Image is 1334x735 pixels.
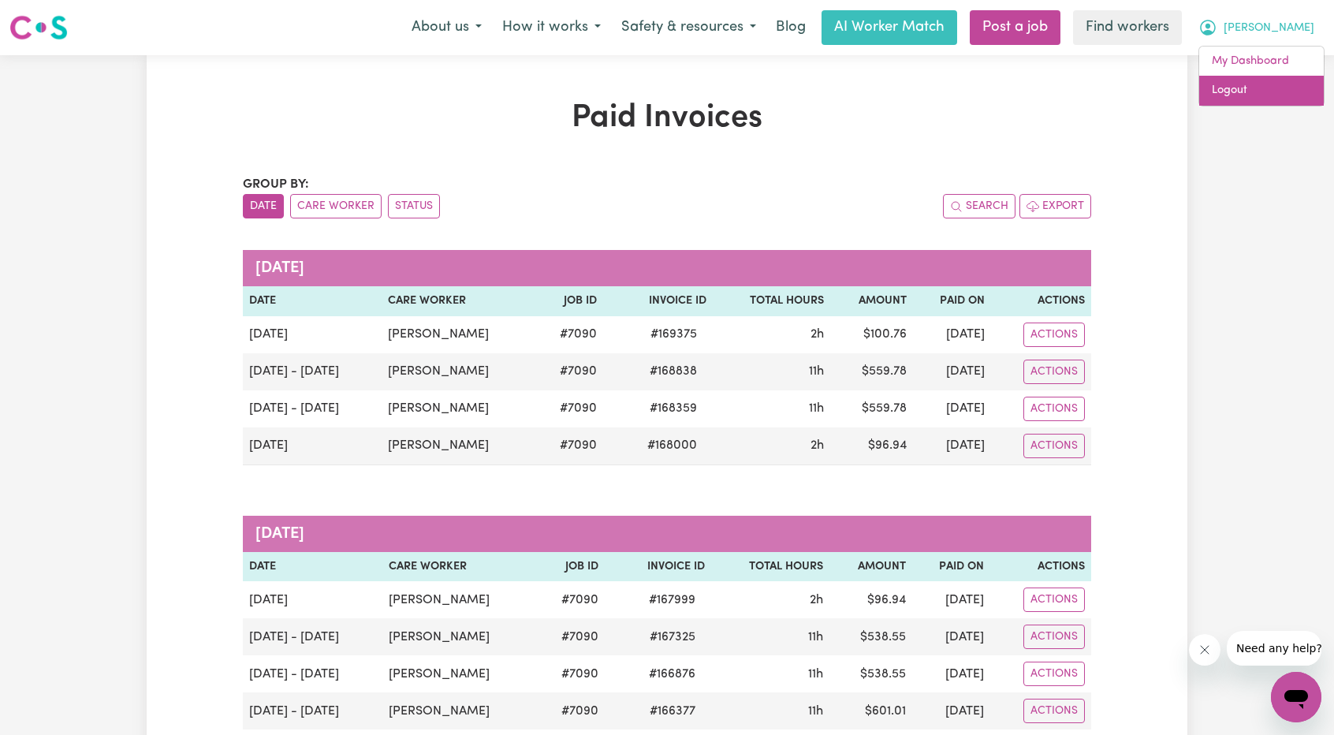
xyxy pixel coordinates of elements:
[382,655,537,692] td: [PERSON_NAME]
[991,286,1091,316] th: Actions
[243,390,382,427] td: [DATE] - [DATE]
[830,390,912,427] td: $ 559.78
[829,618,912,655] td: $ 538.55
[1224,20,1314,37] span: [PERSON_NAME]
[913,316,991,353] td: [DATE]
[611,11,766,44] button: Safety & resources
[822,10,957,45] a: AI Worker Match
[535,286,602,316] th: Job ID
[9,11,95,24] span: Need any help?
[382,427,535,465] td: [PERSON_NAME]
[830,286,912,316] th: Amount
[537,552,605,582] th: Job ID
[243,250,1091,286] caption: [DATE]
[1023,699,1085,723] button: Actions
[9,9,68,46] a: Careseekers logo
[243,692,382,729] td: [DATE] - [DATE]
[713,286,830,316] th: Total Hours
[535,353,602,390] td: # 7090
[830,316,912,353] td: $ 100.76
[913,353,991,390] td: [DATE]
[1023,588,1085,612] button: Actions
[809,365,824,378] span: 11 hours
[912,552,990,582] th: Paid On
[537,618,605,655] td: # 7090
[382,618,537,655] td: [PERSON_NAME]
[913,286,991,316] th: Paid On
[537,655,605,692] td: # 7090
[1073,10,1182,45] a: Find workers
[912,581,990,618] td: [DATE]
[829,692,912,729] td: $ 601.01
[1199,47,1324,76] a: My Dashboard
[382,692,537,729] td: [PERSON_NAME]
[808,668,823,681] span: 11 hours
[1189,634,1220,666] iframe: Close message
[1023,434,1085,458] button: Actions
[382,316,535,353] td: [PERSON_NAME]
[829,581,912,618] td: $ 96.94
[1023,625,1085,649] button: Actions
[808,631,823,644] span: 11 hours
[382,286,535,316] th: Care Worker
[1023,360,1085,384] button: Actions
[810,328,824,341] span: 2 hours
[809,402,824,415] span: 11 hours
[382,390,535,427] td: [PERSON_NAME]
[382,552,537,582] th: Care Worker
[1023,662,1085,686] button: Actions
[808,705,823,718] span: 11 hours
[830,427,912,465] td: $ 96.94
[243,581,382,618] td: [DATE]
[1019,194,1091,218] button: Export
[605,552,711,582] th: Invoice ID
[382,353,535,390] td: [PERSON_NAME]
[388,194,440,218] button: sort invoices by paid status
[535,390,602,427] td: # 7090
[243,618,382,655] td: [DATE] - [DATE]
[913,427,991,465] td: [DATE]
[912,692,990,729] td: [DATE]
[830,353,912,390] td: $ 559.78
[912,655,990,692] td: [DATE]
[535,316,602,353] td: # 7090
[243,552,382,582] th: Date
[243,99,1091,137] h1: Paid Invoices
[243,194,284,218] button: sort invoices by date
[711,552,829,582] th: Total Hours
[641,325,706,344] span: # 169375
[1227,631,1321,666] iframe: Message from company
[290,194,382,218] button: sort invoices by care worker
[913,390,991,427] td: [DATE]
[829,655,912,692] td: $ 538.55
[943,194,1015,218] button: Search
[810,594,823,606] span: 2 hours
[1198,46,1325,106] div: My Account
[243,286,382,316] th: Date
[243,427,382,465] td: [DATE]
[640,702,705,721] span: # 166377
[639,591,705,610] span: # 167999
[912,618,990,655] td: [DATE]
[766,10,815,45] a: Blog
[401,11,492,44] button: About us
[537,581,605,618] td: # 7090
[810,439,824,452] span: 2 hours
[243,516,1091,552] caption: [DATE]
[1188,11,1325,44] button: My Account
[1023,323,1085,347] button: Actions
[243,316,382,353] td: [DATE]
[243,655,382,692] td: [DATE] - [DATE]
[603,286,714,316] th: Invoice ID
[382,581,537,618] td: [PERSON_NAME]
[492,11,611,44] button: How it works
[640,362,706,381] span: # 168838
[990,552,1091,582] th: Actions
[970,10,1060,45] a: Post a job
[640,399,706,418] span: # 168359
[638,436,706,455] span: # 168000
[243,353,382,390] td: [DATE] - [DATE]
[829,552,912,582] th: Amount
[1023,397,1085,421] button: Actions
[243,178,309,191] span: Group by:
